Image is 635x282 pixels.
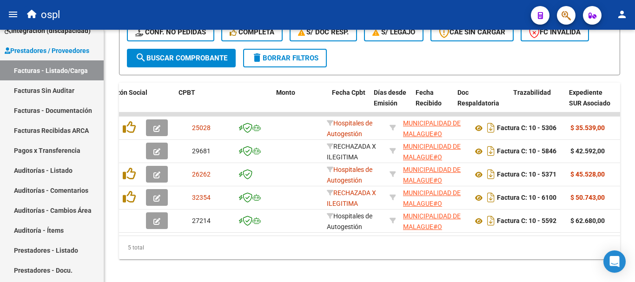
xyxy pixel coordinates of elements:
span: CAE SIN CARGAR [439,28,505,36]
datatable-header-cell: CPBT [175,83,272,124]
span: 26262 [192,171,211,178]
div: 30637237159 [403,141,465,161]
i: Descargar documento [485,190,497,205]
div: 30637237159 [403,211,465,230]
span: MUNICIPALIDAD DE MALAGUE#O [403,143,461,161]
strong: Factura C: 10 - 5371 [497,171,556,178]
span: Completa [230,28,274,36]
datatable-header-cell: Expediente SUR Asociado [565,83,616,124]
strong: Factura C: 10 - 5846 [497,148,556,155]
strong: Factura C: 10 - 6100 [497,194,556,202]
span: CPBT [179,89,195,96]
button: Conf. no pedidas [127,23,214,41]
span: MUNICIPALIDAD DE MALAGUE#O [403,212,461,230]
datatable-header-cell: Razón Social [105,83,175,124]
span: Borrar Filtros [251,54,318,62]
span: S/ Doc Resp. [298,28,349,36]
i: Descargar documento [485,213,497,228]
span: ospl [41,5,60,25]
span: Razón Social [109,89,147,96]
strong: $ 42.592,00 [570,147,605,155]
span: Monto [276,89,295,96]
div: 5 total [119,236,620,259]
button: Buscar Comprobante [127,49,236,67]
span: S/ legajo [372,28,415,36]
span: MUNICIPALIDAD DE MALAGUE#O [403,166,461,184]
span: 32354 [192,194,211,201]
datatable-header-cell: Trazabilidad [509,83,565,124]
span: Conf. no pedidas [135,28,206,36]
button: FC Inválida [521,23,589,41]
div: 30637237159 [403,164,465,184]
span: FC Inválida [529,28,581,36]
button: S/ Doc Resp. [290,23,357,41]
strong: Factura C: 10 - 5306 [497,125,556,132]
mat-icon: search [135,52,146,63]
button: Borrar Filtros [243,49,327,67]
span: Trazabilidad [513,89,551,96]
datatable-header-cell: Doc Respaldatoria [454,83,509,124]
datatable-header-cell: Días desde Emisión [370,83,412,124]
i: Descargar documento [485,120,497,135]
span: Días desde Emisión [374,89,406,107]
span: Fecha Recibido [416,89,442,107]
span: MUNICIPALIDAD DE MALAGUE#O [403,189,461,207]
div: 30637237159 [403,118,465,138]
div: Open Intercom Messenger [603,250,626,273]
datatable-header-cell: Fecha Cpbt [328,83,370,124]
button: S/ legajo [364,23,423,41]
span: MUNICIPALIDAD DE MALAGUE#O [403,119,461,138]
span: Prestadores / Proveedores [5,46,89,56]
mat-icon: menu [7,9,19,20]
span: RECHAZADA X ILEGITIMA [327,189,376,207]
mat-icon: person [616,9,628,20]
i: Descargar documento [485,167,497,182]
strong: $ 62.680,00 [570,217,605,224]
strong: $ 50.743,00 [570,194,605,201]
span: Hospitales de Autogestión [327,119,372,138]
span: Hospitales de Autogestión [327,166,372,184]
span: Buscar Comprobante [135,54,227,62]
datatable-header-cell: Monto [272,83,328,124]
span: Doc Respaldatoria [457,89,499,107]
datatable-header-cell: Fecha Recibido [412,83,454,124]
span: Hospitales de Autogestión [327,212,372,230]
span: Fecha Cpbt [332,89,365,96]
span: 29681 [192,147,211,155]
i: Descargar documento [485,144,497,158]
mat-icon: delete [251,52,263,63]
span: Integración (discapacidad) [5,26,91,36]
div: 30637237159 [403,188,465,207]
strong: Factura C: 10 - 5592 [497,217,556,225]
button: CAE SIN CARGAR [430,23,514,41]
span: Expediente SUR Asociado [569,89,610,107]
span: 25028 [192,124,211,131]
strong: $ 35.539,00 [570,124,605,131]
button: Completa [221,23,283,41]
span: 27214 [192,217,211,224]
span: RECHAZADA X ILEGITIMA [327,143,376,161]
strong: $ 45.528,00 [570,171,605,178]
